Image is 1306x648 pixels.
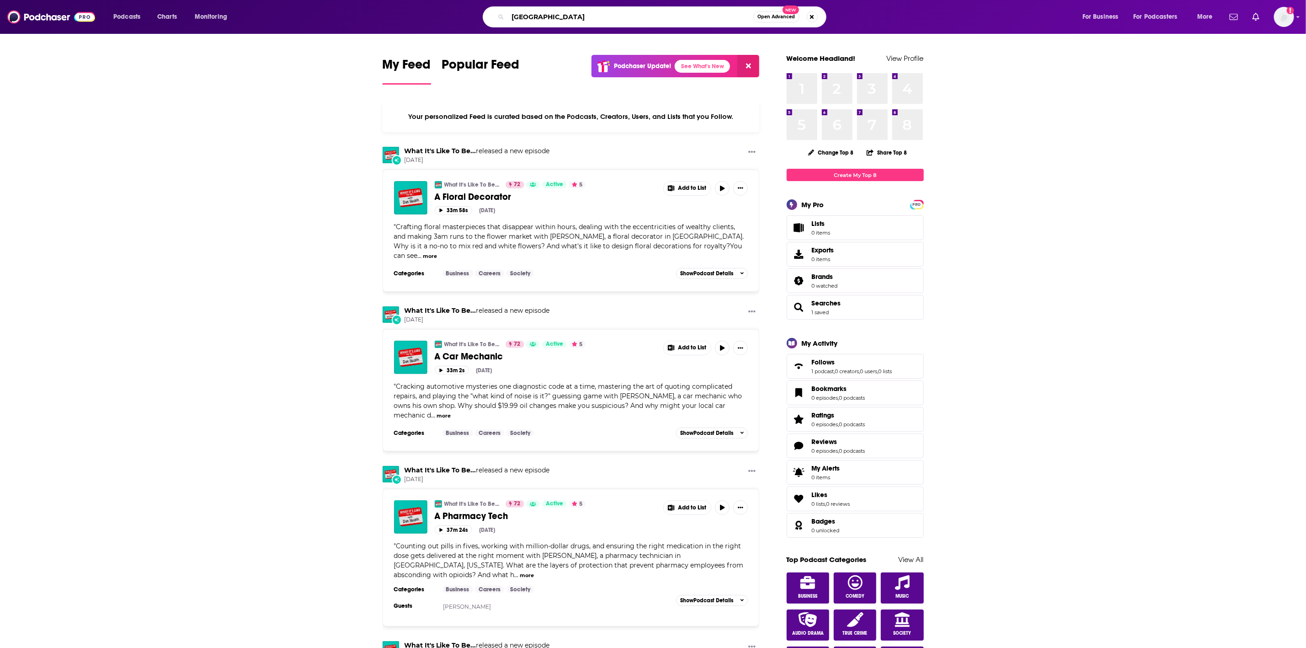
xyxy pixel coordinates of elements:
[812,411,865,419] a: Ratings
[394,223,744,260] span: Crafting floral masterpieces that disappear within hours, dealing with the eccentricities of weal...
[113,11,140,23] span: Podcasts
[475,270,504,277] a: Careers
[787,555,867,564] a: Top Podcast Categories
[733,500,748,515] button: Show More Button
[899,555,924,564] a: View All
[394,542,744,579] span: Counting out pills in fives, working with million-dollar drugs, and ensuring the right medication...
[790,248,808,261] span: Exports
[745,306,759,318] button: Show More Button
[569,500,586,508] button: 5
[435,191,512,203] span: A Floral Decorator
[506,429,534,437] a: Society
[787,242,924,267] a: Exports
[812,368,834,375] a: 1 podcast
[812,299,841,307] a: Searches
[546,340,563,349] span: Active
[912,201,922,208] a: PRO
[383,466,399,482] img: What It's Like To Be...
[812,385,847,393] span: Bookmarks
[835,368,859,375] a: 0 creators
[405,466,550,475] h3: released a new episode
[798,594,817,599] span: Business
[787,268,924,293] span: Brands
[881,610,924,641] a: Society
[839,421,865,428] a: 0 podcasts
[394,500,427,534] img: A Pharmacy Tech
[542,500,567,508] a: Active
[838,421,839,428] span: ,
[790,360,808,373] a: Follows
[812,411,835,419] span: Ratings
[442,586,473,593] a: Business
[790,466,808,479] span: My Alerts
[435,191,657,203] a: A Floral Decorator
[1134,11,1178,23] span: For Podcasters
[812,283,838,289] a: 0 watched
[812,358,835,366] span: Follows
[506,500,524,508] a: 72
[812,517,840,525] a: Badges
[802,200,824,209] div: My Pro
[1128,10,1191,24] button: open menu
[476,367,492,374] div: [DATE]
[542,341,567,348] a: Active
[383,306,399,323] img: What It's Like To Be...
[435,206,472,215] button: 33m 58s
[394,429,435,437] h3: Categories
[859,368,860,375] span: ,
[879,368,892,375] a: 0 lists
[839,448,865,454] a: 0 podcasts
[392,315,402,325] div: New Episode
[787,215,924,240] a: Lists
[394,270,435,277] h3: Categories
[475,429,504,437] a: Careers
[812,246,834,254] span: Exports
[757,15,795,19] span: Open Advanced
[435,510,508,522] span: A Pharmacy Tech
[866,144,907,161] button: Share Top 8
[514,340,521,349] span: 72
[790,493,808,505] a: Likes
[506,270,534,277] a: Society
[678,344,707,351] span: Add to List
[834,573,877,604] a: Comedy
[394,341,427,374] img: A Car Mechanic
[394,181,427,214] img: A Floral Decorator
[745,147,759,158] button: Show More Button
[435,351,503,362] span: A Car Mechanic
[405,476,550,483] span: [DATE]
[812,448,838,454] a: 0 episodes
[787,169,924,181] a: Create My Top 8
[812,491,850,499] a: Likes
[508,10,753,24] input: Search podcasts, credits, & more...
[506,586,534,593] a: Society
[787,295,924,320] span: Searches
[839,395,865,401] a: 0 podcasts
[444,181,500,188] a: What It's Like To Be...
[675,60,730,73] a: See What's New
[418,252,422,260] span: ...
[480,527,496,533] div: [DATE]
[812,527,840,534] a: 0 unlocked
[790,439,808,452] a: Reviews
[881,573,924,604] a: Music
[787,573,830,604] a: Business
[1287,7,1294,14] svg: Add a profile image
[614,62,671,70] p: Podchaser Update!
[846,594,864,599] span: Comedy
[435,181,442,188] a: What It's Like To Be...
[680,597,733,604] span: Show Podcast Details
[676,268,748,279] button: ShowPodcast Details
[394,382,742,419] span: "
[514,180,521,189] span: 72
[812,491,828,499] span: Likes
[790,301,808,314] a: Searches
[569,341,586,348] button: 5
[444,500,500,508] a: What It's Like To Be...
[394,602,435,610] h3: Guests
[188,10,239,24] button: open menu
[843,631,868,636] span: True Crime
[787,54,856,63] a: Welcome Headland!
